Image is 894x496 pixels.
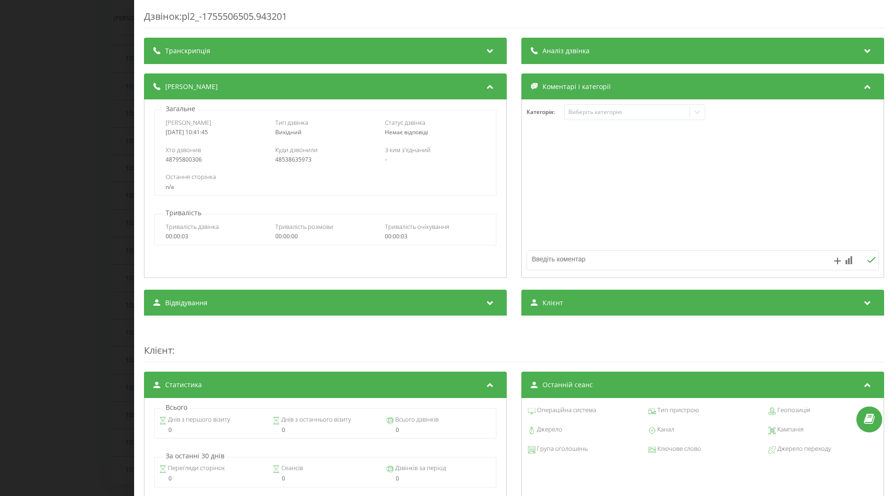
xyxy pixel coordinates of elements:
span: Аналіз дзвінка [543,46,590,56]
span: З ким з'єднаний [385,146,431,154]
span: Канал [656,425,674,434]
h4: Категорія : [527,109,564,115]
div: Дзвінок : pl2_-1755506505.943201 [144,10,884,28]
span: Тривалість розмови [275,222,333,231]
span: [PERSON_NAME] [166,118,211,127]
div: 0 [272,427,378,433]
span: Останній сеанс [543,380,593,390]
div: : [144,325,884,362]
span: Ключове слово [656,444,701,454]
span: Дзвінків за період [394,463,446,473]
span: Всього дзвінків [394,415,439,424]
span: Статус дзвінка [385,118,425,127]
span: Немає відповіді [385,128,428,136]
div: 0 [386,475,492,482]
div: 00:00:03 [385,233,485,240]
div: [DATE] 10:41:45 [166,129,265,136]
p: Тривалість [163,208,204,218]
p: Загальне [163,104,198,114]
div: Виберіть категорію [568,108,686,116]
span: Геопозиція [776,406,810,415]
p: Всього [163,403,190,412]
div: 00:00:03 [166,233,265,240]
span: Тривалість очікування [385,222,449,231]
span: Тип дзвінка [275,118,308,127]
span: Куди дзвонили [275,146,318,154]
span: Група оголошень [535,444,588,454]
span: Тип пристрою [656,406,699,415]
span: Перегляди сторінок [167,463,225,473]
span: Джерело переходу [776,444,831,454]
div: 0 [386,427,492,433]
span: Відвідування [165,298,208,308]
div: 0 [159,427,265,433]
div: 48538635973 [275,156,375,163]
span: Днів з останнього візиту [280,415,351,424]
div: 48795800306 [166,156,265,163]
div: 00:00:00 [275,233,375,240]
span: Джерело [535,425,562,434]
span: Операційна система [535,406,596,415]
span: Кампанія [776,425,804,434]
span: Вихідний [275,128,302,136]
div: 0 [272,475,378,482]
span: Хто дзвонив [166,146,201,154]
span: Статистика [165,380,202,390]
span: Сеансів [280,463,303,473]
span: Клієнт [144,344,172,357]
span: Остання сторінка [166,172,216,181]
p: За останні 30 днів [163,451,227,461]
div: 0 [159,475,265,482]
div: - [385,156,485,163]
div: n/a [166,184,485,190]
span: Днів з першого візиту [167,415,230,424]
span: [PERSON_NAME] [165,82,218,91]
span: Тривалість дзвінка [166,222,219,231]
span: Транскрипція [165,46,210,56]
span: Коментарі і категорії [543,82,611,91]
span: Клієнт [543,298,563,308]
